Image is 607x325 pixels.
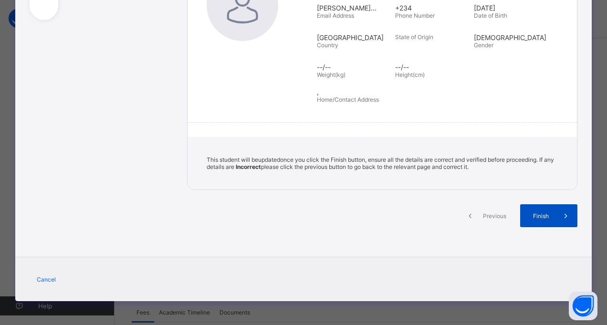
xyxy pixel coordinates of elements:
span: --/-- [317,63,391,71]
span: Home/Contact Address [317,96,379,103]
span: Height(cm) [395,71,425,78]
button: Open asap [569,292,597,320]
b: Incorrect [236,163,261,170]
span: [PERSON_NAME]... [317,4,391,12]
span: [DEMOGRAPHIC_DATA] [474,33,548,42]
span: Email Address [317,12,354,19]
span: Phone Number [395,12,435,19]
span: Gender [474,42,493,49]
span: Date of Birth [474,12,507,19]
span: , [317,88,563,96]
span: Finish [527,212,555,220]
span: --/-- [395,63,469,71]
span: +234 [395,4,469,12]
span: Cancel [37,276,56,283]
span: [GEOGRAPHIC_DATA] [317,33,391,42]
span: [DATE] [474,4,548,12]
span: Country [317,42,338,49]
span: Weight(kg) [317,71,345,78]
span: This student will be updated once you click the Finish button, ensure all the details are correct... [207,156,554,170]
span: Previous [481,212,508,220]
span: State of Origin [395,33,433,41]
